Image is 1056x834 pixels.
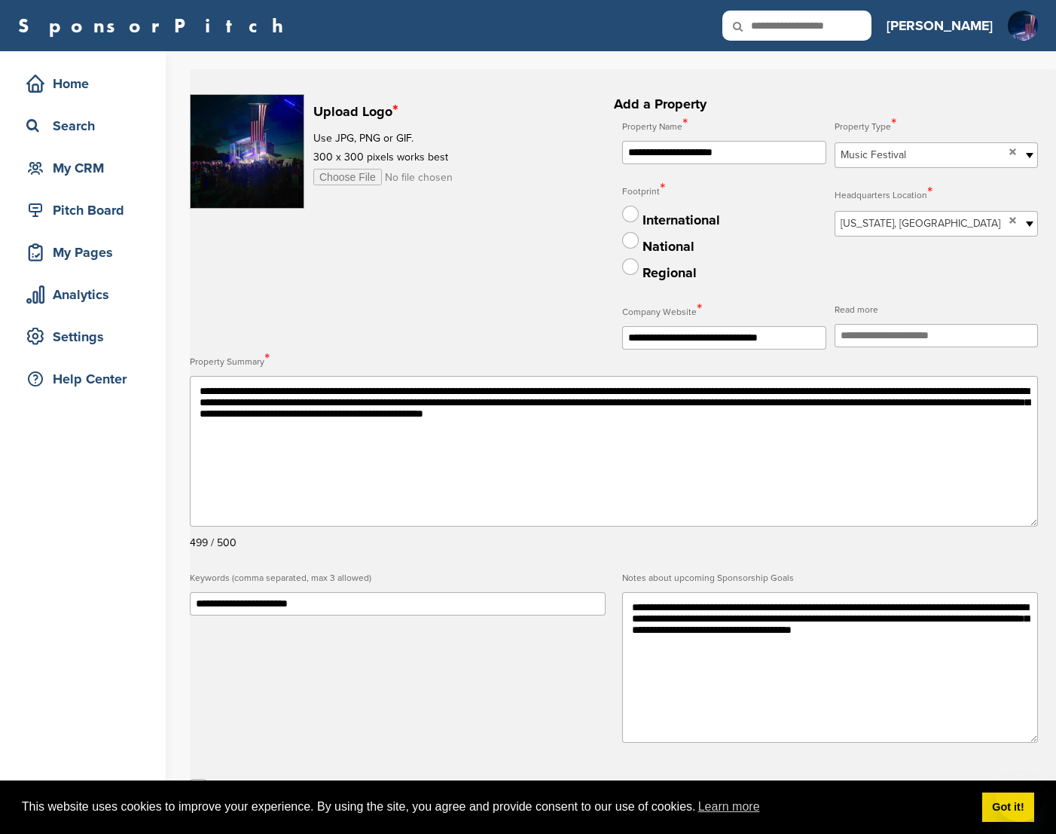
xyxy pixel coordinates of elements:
[696,796,762,818] a: learn more about cookies
[887,15,993,36] h3: [PERSON_NAME]
[996,774,1044,822] iframe: Button to launch messaging window
[23,70,151,97] div: Home
[190,350,1038,372] label: Property Summary
[23,197,151,224] div: Pitch Board
[190,533,1038,553] div: 499 / 500
[23,239,151,266] div: My Pages
[313,148,544,166] p: 300 x 300 pixels works best
[15,66,151,101] a: Home
[835,183,1038,206] label: Headquarters Location
[191,95,304,208] img: IMG_1921.JPG
[22,796,970,818] span: This website uses cookies to improve your experience. By using the site, you agree and provide co...
[642,210,720,231] div: International
[622,179,826,202] label: Footprint
[835,300,1038,320] label: Read more
[23,154,151,182] div: My CRM
[622,300,826,322] label: Company Website
[18,16,293,35] a: SponsorPitch
[841,215,1003,233] span: [US_STATE], [GEOGRAPHIC_DATA]
[313,129,544,148] p: Use JPG, PNG or GIF.
[841,146,1003,164] span: Music Festival
[313,101,544,122] h2: Upload Logo
[15,151,151,185] a: My CRM
[642,263,697,283] div: Regional
[835,115,1038,137] label: Property Type
[15,362,151,396] a: Help Center
[23,323,151,350] div: Settings
[23,281,151,308] div: Analytics
[23,365,151,393] div: Help Center
[887,9,993,42] a: [PERSON_NAME]
[190,568,606,588] label: Keywords (comma separated, max 3 allowed)
[622,568,1038,588] label: Notes about upcoming Sponsorship Goals
[982,793,1034,823] a: dismiss cookie message
[642,237,694,257] div: National
[15,235,151,270] a: My Pages
[15,319,151,354] a: Settings
[15,108,151,143] a: Search
[15,193,151,228] a: Pitch Board
[212,779,606,817] p: Yes, I currently am employed by this property and am authorized to sell sponsorships on its behalf.
[622,115,826,137] label: Property Name
[15,277,151,312] a: Analytics
[23,112,151,139] div: Search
